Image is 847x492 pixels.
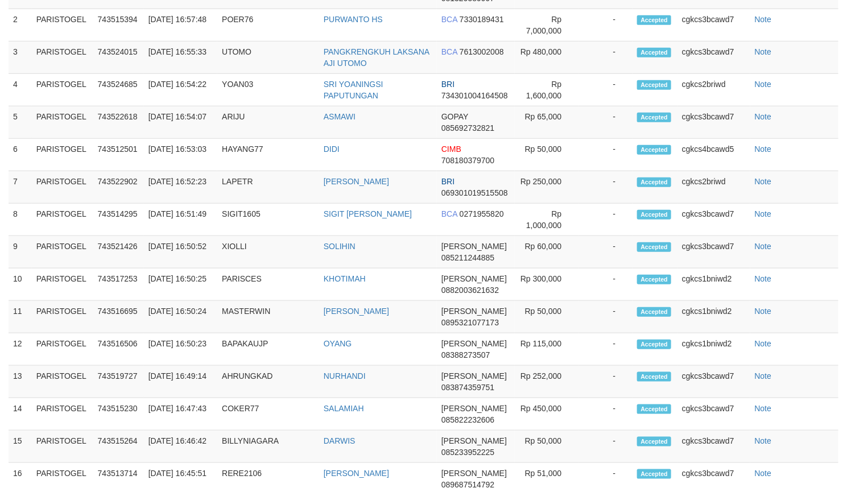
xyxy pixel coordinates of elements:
[637,340,671,349] span: Accepted
[755,436,772,445] a: Note
[9,139,32,171] td: 6
[579,268,633,301] td: -
[324,307,389,316] a: [PERSON_NAME]
[324,47,429,68] a: PANGKRENGKUH LAKSANA AJI UTOMO
[677,366,750,398] td: cgkcs3bcawd7
[217,366,319,398] td: AHRUNGKAD
[515,236,579,268] td: Rp 60,000
[441,144,461,154] span: CIMB
[755,144,772,154] a: Note
[217,74,319,106] td: YOAN03
[441,123,494,133] span: 085692732821
[515,42,579,74] td: Rp 480,000
[441,112,468,121] span: GOPAY
[217,333,319,366] td: BAPAKAUJP
[515,431,579,463] td: Rp 50,000
[515,301,579,333] td: Rp 50,000
[637,145,671,155] span: Accepted
[324,371,366,381] a: NURHANDI
[144,366,217,398] td: [DATE] 16:49:14
[755,371,772,381] a: Note
[637,275,671,284] span: Accepted
[324,436,356,445] a: DARWIS
[441,274,507,283] span: [PERSON_NAME]
[32,236,93,268] td: PARISTOGEL
[32,398,93,431] td: PARISTOGEL
[324,144,340,154] a: DIDI
[579,42,633,74] td: -
[32,171,93,204] td: PARISTOGEL
[144,236,217,268] td: [DATE] 16:50:52
[755,469,772,478] a: Note
[9,366,32,398] td: 13
[441,242,507,251] span: [PERSON_NAME]
[441,318,499,327] span: 0895321077173
[217,171,319,204] td: LAPETR
[441,80,455,89] span: BRI
[677,74,750,106] td: cgkcs2briwd
[755,307,772,316] a: Note
[460,209,504,218] span: 0271955820
[755,404,772,413] a: Note
[324,242,356,251] a: SOLIHIN
[144,42,217,74] td: [DATE] 16:55:33
[441,253,494,262] span: 085211244885
[9,333,32,366] td: 12
[217,398,319,431] td: COKER77
[441,307,507,316] span: [PERSON_NAME]
[93,333,144,366] td: 743516506
[460,47,504,56] span: 7613002008
[217,236,319,268] td: XIOLLI
[637,48,671,57] span: Accepted
[460,15,504,24] span: 7330189431
[441,91,508,100] span: 734301004164508
[637,242,671,252] span: Accepted
[93,301,144,333] td: 743516695
[144,106,217,139] td: [DATE] 16:54:07
[93,366,144,398] td: 743519727
[677,398,750,431] td: cgkcs3bcawd7
[677,171,750,204] td: cgkcs2briwd
[579,74,633,106] td: -
[637,15,671,25] span: Accepted
[324,112,356,121] a: ASMAWI
[515,204,579,236] td: Rp 1,000,000
[32,9,93,42] td: PARISTOGEL
[217,204,319,236] td: SIGIT1605
[755,15,772,24] a: Note
[755,47,772,56] a: Note
[9,74,32,106] td: 4
[677,9,750,42] td: cgkcs3bcawd7
[9,431,32,463] td: 15
[32,301,93,333] td: PARISTOGEL
[324,404,364,413] a: SALAMIAH
[144,171,217,204] td: [DATE] 16:52:23
[32,106,93,139] td: PARISTOGEL
[32,431,93,463] td: PARISTOGEL
[637,80,671,90] span: Accepted
[579,204,633,236] td: -
[579,9,633,42] td: -
[637,372,671,382] span: Accepted
[515,171,579,204] td: Rp 250,000
[637,469,671,479] span: Accepted
[579,171,633,204] td: -
[677,333,750,366] td: cgkcs1bniwd2
[441,286,499,295] span: 0882003621632
[9,236,32,268] td: 9
[441,188,508,197] span: 069301019515508
[93,204,144,236] td: 743514295
[32,42,93,74] td: PARISTOGEL
[217,139,319,171] td: HAYANG77
[324,209,412,218] a: SIGIT [PERSON_NAME]
[579,139,633,171] td: -
[93,398,144,431] td: 743515230
[515,268,579,301] td: Rp 300,000
[515,398,579,431] td: Rp 450,000
[755,177,772,186] a: Note
[93,139,144,171] td: 743512501
[441,47,457,56] span: BCA
[324,469,389,478] a: [PERSON_NAME]
[637,307,671,317] span: Accepted
[324,177,389,186] a: [PERSON_NAME]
